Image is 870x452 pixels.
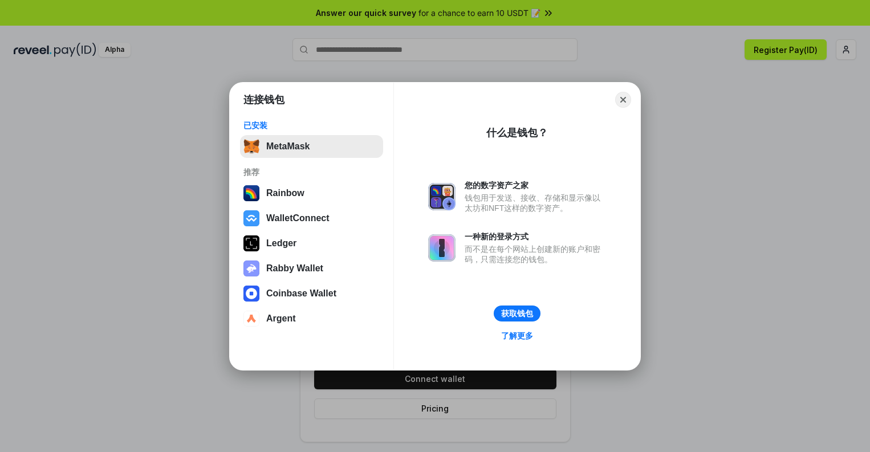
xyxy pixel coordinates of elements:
button: MetaMask [240,135,383,158]
a: 了解更多 [494,328,540,343]
div: 什么是钱包？ [486,126,548,140]
div: MetaMask [266,141,310,152]
button: Rainbow [240,182,383,205]
button: Close [615,92,631,108]
button: Argent [240,307,383,330]
div: Coinbase Wallet [266,288,336,299]
div: Argent [266,313,296,324]
div: Rabby Wallet [266,263,323,274]
img: svg+xml,%3Csvg%20xmlns%3D%22http%3A%2F%2Fwww.w3.org%2F2000%2Fsvg%22%20fill%3D%22none%22%20viewBox... [428,234,456,262]
button: WalletConnect [240,207,383,230]
img: svg+xml,%3Csvg%20width%3D%2228%22%20height%3D%2228%22%20viewBox%3D%220%200%2028%2028%22%20fill%3D... [243,210,259,226]
img: svg+xml,%3Csvg%20xmlns%3D%22http%3A%2F%2Fwww.w3.org%2F2000%2Fsvg%22%20fill%3D%22none%22%20viewBox... [428,183,456,210]
div: 一种新的登录方式 [465,231,606,242]
div: WalletConnect [266,213,330,223]
button: 获取钱包 [494,306,540,321]
div: 推荐 [243,167,380,177]
h1: 连接钱包 [243,93,284,107]
img: svg+xml,%3Csvg%20xmlns%3D%22http%3A%2F%2Fwww.w3.org%2F2000%2Fsvg%22%20fill%3D%22none%22%20viewBox... [243,260,259,276]
img: svg+xml,%3Csvg%20xmlns%3D%22http%3A%2F%2Fwww.w3.org%2F2000%2Fsvg%22%20width%3D%2228%22%20height%3... [243,235,259,251]
button: Coinbase Wallet [240,282,383,305]
div: 已安装 [243,120,380,131]
div: 而不是在每个网站上创建新的账户和密码，只需连接您的钱包。 [465,244,606,264]
img: svg+xml,%3Csvg%20width%3D%22120%22%20height%3D%22120%22%20viewBox%3D%220%200%20120%20120%22%20fil... [243,185,259,201]
div: 了解更多 [501,331,533,341]
img: svg+xml,%3Csvg%20width%3D%2228%22%20height%3D%2228%22%20viewBox%3D%220%200%2028%2028%22%20fill%3D... [243,311,259,327]
div: 获取钱包 [501,308,533,319]
div: 钱包用于发送、接收、存储和显示像以太坊和NFT这样的数字资产。 [465,193,606,213]
div: 您的数字资产之家 [465,180,606,190]
img: svg+xml,%3Csvg%20fill%3D%22none%22%20height%3D%2233%22%20viewBox%3D%220%200%2035%2033%22%20width%... [243,139,259,154]
button: Rabby Wallet [240,257,383,280]
img: svg+xml,%3Csvg%20width%3D%2228%22%20height%3D%2228%22%20viewBox%3D%220%200%2028%2028%22%20fill%3D... [243,286,259,302]
div: Ledger [266,238,296,249]
button: Ledger [240,232,383,255]
div: Rainbow [266,188,304,198]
